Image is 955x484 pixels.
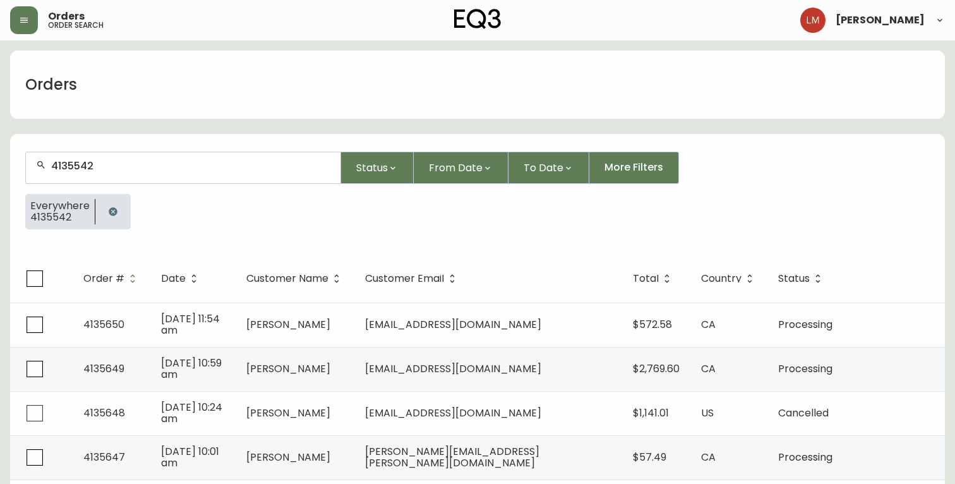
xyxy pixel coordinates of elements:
[246,317,330,332] span: [PERSON_NAME]
[51,160,330,172] input: Search
[701,273,758,284] span: Country
[429,160,483,176] span: From Date
[83,406,125,420] span: 4135648
[365,275,444,282] span: Customer Email
[778,317,832,332] span: Processing
[83,273,141,284] span: Order #
[778,361,832,376] span: Processing
[246,450,330,464] span: [PERSON_NAME]
[161,312,220,337] span: [DATE] 11:54 am
[633,273,675,284] span: Total
[246,361,330,376] span: [PERSON_NAME]
[246,275,328,282] span: Customer Name
[778,450,832,464] span: Processing
[30,212,90,223] span: 4135542
[246,273,345,284] span: Customer Name
[48,11,85,21] span: Orders
[30,200,90,212] span: Everywhere
[604,160,663,174] span: More Filters
[701,361,716,376] span: CA
[365,444,539,470] span: [PERSON_NAME][EMAIL_ADDRESS][PERSON_NAME][DOMAIN_NAME]
[365,317,541,332] span: [EMAIL_ADDRESS][DOMAIN_NAME]
[800,8,826,33] img: ed52b4aeaced4d783733638f4a36844b
[341,152,414,184] button: Status
[246,406,330,420] span: [PERSON_NAME]
[365,361,541,376] span: [EMAIL_ADDRESS][DOMAIN_NAME]
[25,74,77,95] h1: Orders
[356,160,388,176] span: Status
[161,400,222,426] span: [DATE] 10:24 am
[633,450,666,464] span: $57.49
[836,15,925,25] span: [PERSON_NAME]
[778,275,810,282] span: Status
[633,406,669,420] span: $1,141.01
[48,21,104,29] h5: order search
[83,275,124,282] span: Order #
[454,9,501,29] img: logo
[161,356,222,382] span: [DATE] 10:59 am
[701,450,716,464] span: CA
[524,160,563,176] span: To Date
[701,275,742,282] span: Country
[161,273,202,284] span: Date
[633,275,659,282] span: Total
[589,152,679,184] button: More Filters
[161,275,186,282] span: Date
[701,317,716,332] span: CA
[633,317,672,332] span: $572.58
[508,152,589,184] button: To Date
[778,406,829,420] span: Cancelled
[633,361,680,376] span: $2,769.60
[83,361,124,376] span: 4135649
[778,273,826,284] span: Status
[83,450,125,464] span: 4135647
[365,273,460,284] span: Customer Email
[161,444,219,470] span: [DATE] 10:01 am
[365,406,541,420] span: [EMAIL_ADDRESS][DOMAIN_NAME]
[414,152,508,184] button: From Date
[83,317,124,332] span: 4135650
[701,406,714,420] span: US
